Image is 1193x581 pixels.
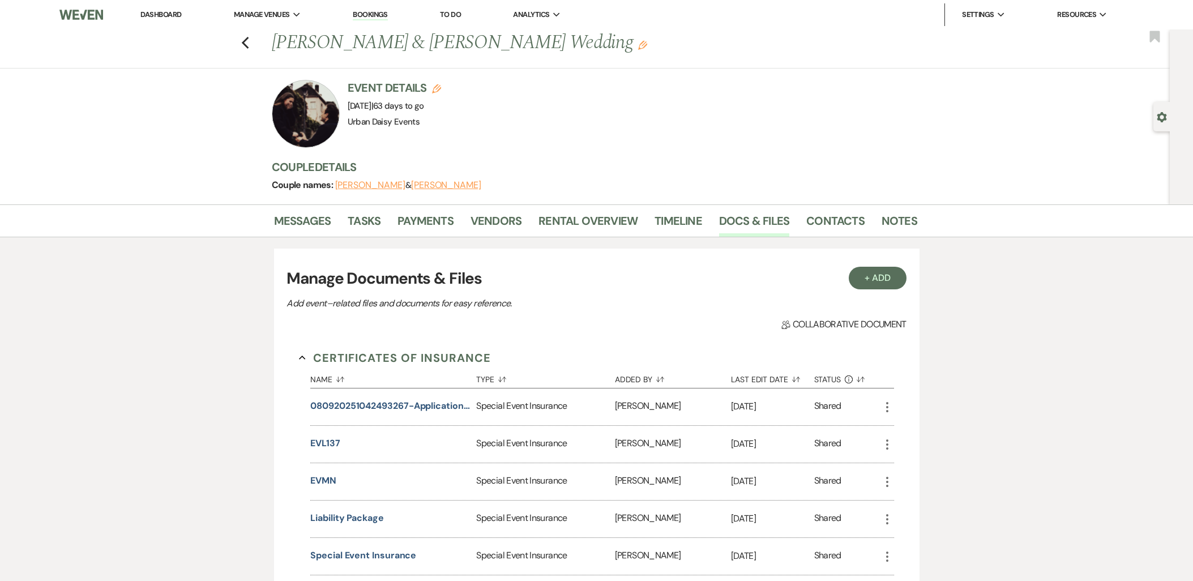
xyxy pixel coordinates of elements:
[310,399,472,413] button: 080920251042493267-Application Summary
[731,549,814,563] p: [DATE]
[272,179,335,191] span: Couple names:
[849,267,906,289] button: + Add
[638,40,647,50] button: Edit
[1057,9,1096,20] span: Resources
[287,267,906,290] h3: Manage Documents & Files
[731,437,814,451] p: [DATE]
[814,366,880,388] button: Status
[440,10,461,19] a: To Do
[373,100,424,112] span: 63 days to go
[731,399,814,414] p: [DATE]
[310,437,340,450] button: EVL137
[348,116,420,127] span: Urban Daisy Events
[882,212,917,237] a: Notes
[471,212,521,237] a: Vendors
[476,366,614,388] button: Type
[371,100,424,112] span: |
[348,80,442,96] h3: Event Details
[310,549,416,562] button: special event insurance
[731,511,814,526] p: [DATE]
[310,474,336,488] button: EVMN
[781,318,906,331] span: Collaborative document
[476,426,614,463] div: Special Event Insurance
[719,212,789,237] a: Docs & Files
[272,29,779,57] h1: [PERSON_NAME] & [PERSON_NAME] Wedding
[615,388,731,425] div: [PERSON_NAME]
[397,212,454,237] a: Payments
[310,366,476,388] button: Name
[814,549,841,564] div: Shared
[513,9,549,20] span: Analytics
[348,212,380,237] a: Tasks
[538,212,638,237] a: Rental Overview
[655,212,702,237] a: Timeline
[615,538,731,575] div: [PERSON_NAME]
[962,9,994,20] span: Settings
[814,375,841,383] span: Status
[731,366,814,388] button: Last Edit Date
[140,10,181,19] a: Dashboard
[476,463,614,500] div: Special Event Insurance
[814,437,841,452] div: Shared
[1157,111,1167,122] button: Open lead details
[615,366,731,388] button: Added By
[615,426,731,463] div: [PERSON_NAME]
[234,9,290,20] span: Manage Venues
[731,474,814,489] p: [DATE]
[310,511,384,525] button: Liability Package
[814,511,841,527] div: Shared
[814,399,841,415] div: Shared
[59,3,103,27] img: Weven Logo
[806,212,865,237] a: Contacts
[272,159,906,175] h3: Couple Details
[348,100,424,112] span: [DATE]
[335,181,405,190] button: [PERSON_NAME]
[353,10,388,20] a: Bookings
[335,180,481,191] span: &
[476,388,614,425] div: Special Event Insurance
[476,501,614,537] div: Special Event Insurance
[615,501,731,537] div: [PERSON_NAME]
[287,296,683,311] p: Add event–related files and documents for easy reference.
[615,463,731,500] div: [PERSON_NAME]
[299,349,491,366] button: Certificates of Insurance
[476,538,614,575] div: Special Event Insurance
[411,181,481,190] button: [PERSON_NAME]
[814,474,841,489] div: Shared
[274,212,331,237] a: Messages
